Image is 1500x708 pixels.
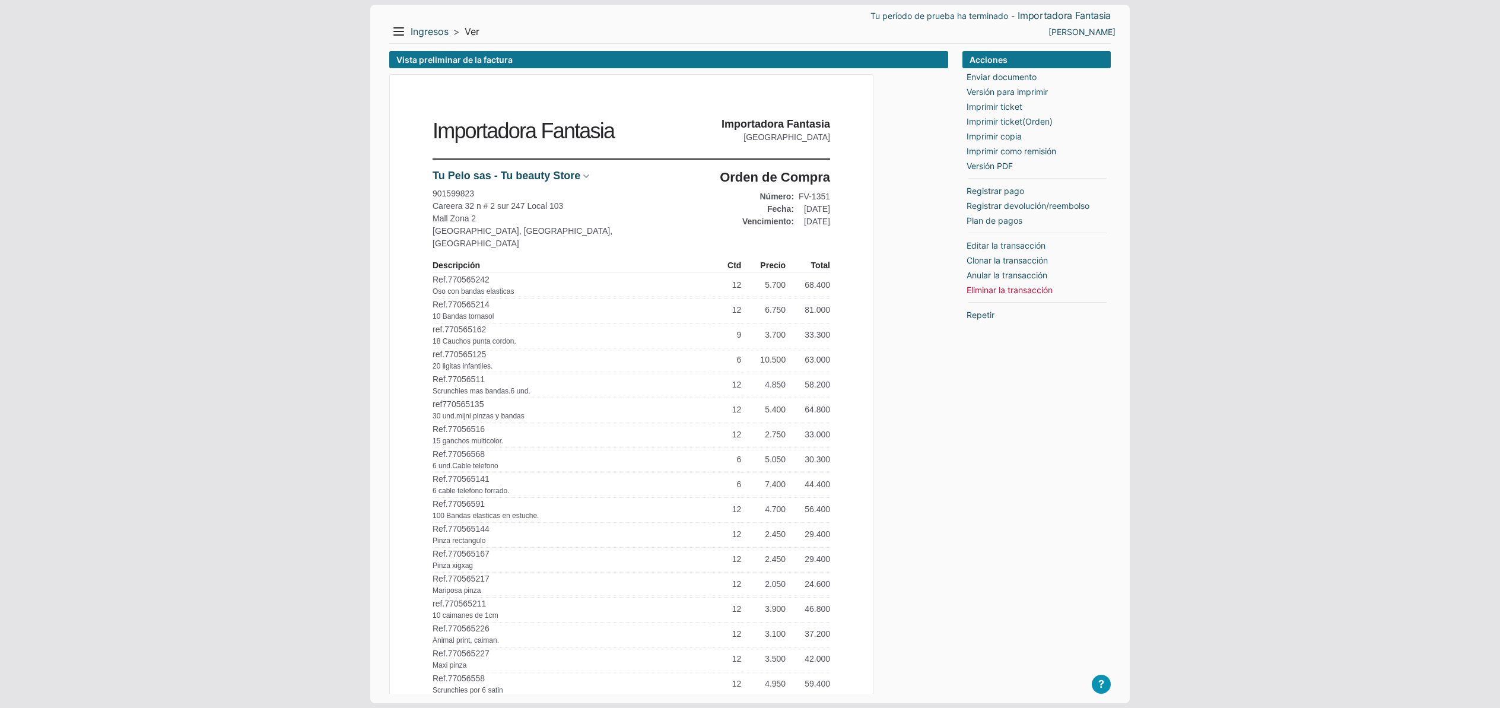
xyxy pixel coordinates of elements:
[1092,675,1111,694] button: ?
[741,497,786,521] div: 4.700
[433,411,525,421] div: 30 und.mijni pinzas y bandas
[799,203,830,215] div: [DATE]
[453,26,460,38] span: >
[433,436,503,446] div: 15 ganchos multicolor.
[433,311,494,322] div: 10 Bandas tornasol
[433,461,498,471] div: 6 und.Cable telefono
[433,685,503,696] div: Scrunchies por 6 satin
[786,398,830,421] div: 64.800
[786,497,830,521] div: 56.400
[433,423,708,446] div: Ref.77056516
[708,398,741,421] div: 12
[786,597,830,621] div: 46.800
[786,274,830,297] div: 68.400
[433,585,481,596] div: Mariposa pinza
[741,447,786,471] div: 5.050
[741,572,786,596] div: 2.050
[786,447,830,471] div: 30.300
[433,336,516,347] div: 18 Cauchos punta cordon.
[433,169,580,183] a: Tu Pelo sas - Tu beauty Store
[741,348,786,372] div: 10.500
[708,497,741,521] div: 12
[708,348,741,372] div: 6
[720,169,830,186] div: Orden de Compra
[967,199,1089,212] a: Registrar devolución/reembolso
[722,118,830,131] div: Importadora Fantasia
[433,472,708,496] div: Ref.770565141
[433,386,530,396] div: Scrunchies mas bandas.6 und.
[389,22,408,41] button: Menu
[708,373,741,396] div: 12
[741,672,786,696] div: 4.950
[741,647,786,671] div: 3.500
[967,269,1047,281] a: Anular la transacción
[708,447,741,471] div: 6
[967,160,1013,172] a: Versión PDF
[708,298,741,322] div: 12
[708,522,741,546] div: 12
[433,610,498,621] div: 10 caimanes de 1cm
[741,597,786,621] div: 3.900
[389,51,948,68] div: Vista preliminar de la factura
[433,672,708,696] div: Ref.77056558
[433,572,708,596] div: Ref.770565217
[1018,9,1111,22] a: Importadora Fantasia
[967,214,1022,227] a: Plan de pagos
[742,191,794,203] div: Número:
[786,672,830,696] div: 59.400
[433,497,708,521] div: Ref.77056591
[967,115,1053,128] a: Imprimir ticket(Orden)
[786,522,830,546] div: 29.400
[433,274,708,297] div: Ref.770565242
[433,635,499,646] div: Animal print, caiman.
[433,118,712,144] div: Importadora Fantasia
[708,274,741,297] div: 12
[722,131,830,144] div: [GEOGRAPHIC_DATA]
[433,597,708,621] div: ref.770565211
[708,323,741,347] div: 9
[433,200,629,212] div: Careera 32 n # 2 sur 247 Local 103
[799,215,830,228] div: [DATE]
[433,485,509,496] div: 6 cable telefono forrado.
[433,286,514,297] div: Oso con bandas elasticas
[786,572,830,596] div: 24.600
[433,510,539,521] div: 100 Bandas elasticas en estuche.
[708,472,741,496] div: 6
[742,215,794,228] div: Vencimiento:
[786,259,830,272] div: Total
[433,212,629,225] div: Mall Zona 2
[786,647,830,671] div: 42.000
[786,622,830,646] div: 37.200
[708,647,741,671] div: 12
[967,284,1053,296] a: Eliminar la transacción
[708,547,741,571] div: 12
[433,259,708,272] div: Descripción
[967,130,1022,142] a: Imprimir copia
[786,348,830,372] div: 63.000
[741,423,786,446] div: 2.750
[967,100,1022,113] a: Imprimir ticket
[967,309,994,321] a: Repetir
[967,145,1056,157] a: Imprimir como remisión
[967,185,1024,197] a: Registrar pago
[741,522,786,546] div: 2.450
[741,398,786,421] div: 5.400
[967,71,1037,83] a: Enviar documento
[708,597,741,621] div: 12
[967,85,1048,98] a: Versión para imprimir
[741,547,786,571] div: 2.450
[433,547,708,571] div: Ref.770565167
[967,239,1045,252] a: Editar la transacción
[786,472,830,496] div: 44.400
[433,560,473,571] div: Pinza xigxag
[741,298,786,322] div: 6.750
[786,298,830,322] div: 81.000
[962,51,1111,68] div: Acciones
[433,398,708,421] div: ref770565135
[708,672,741,696] div: 12
[708,622,741,646] div: 12
[967,254,1048,266] a: Clonar la transacción
[1011,12,1015,20] span: -
[433,622,708,646] div: Ref.770565226
[433,522,708,546] div: Ref.770565144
